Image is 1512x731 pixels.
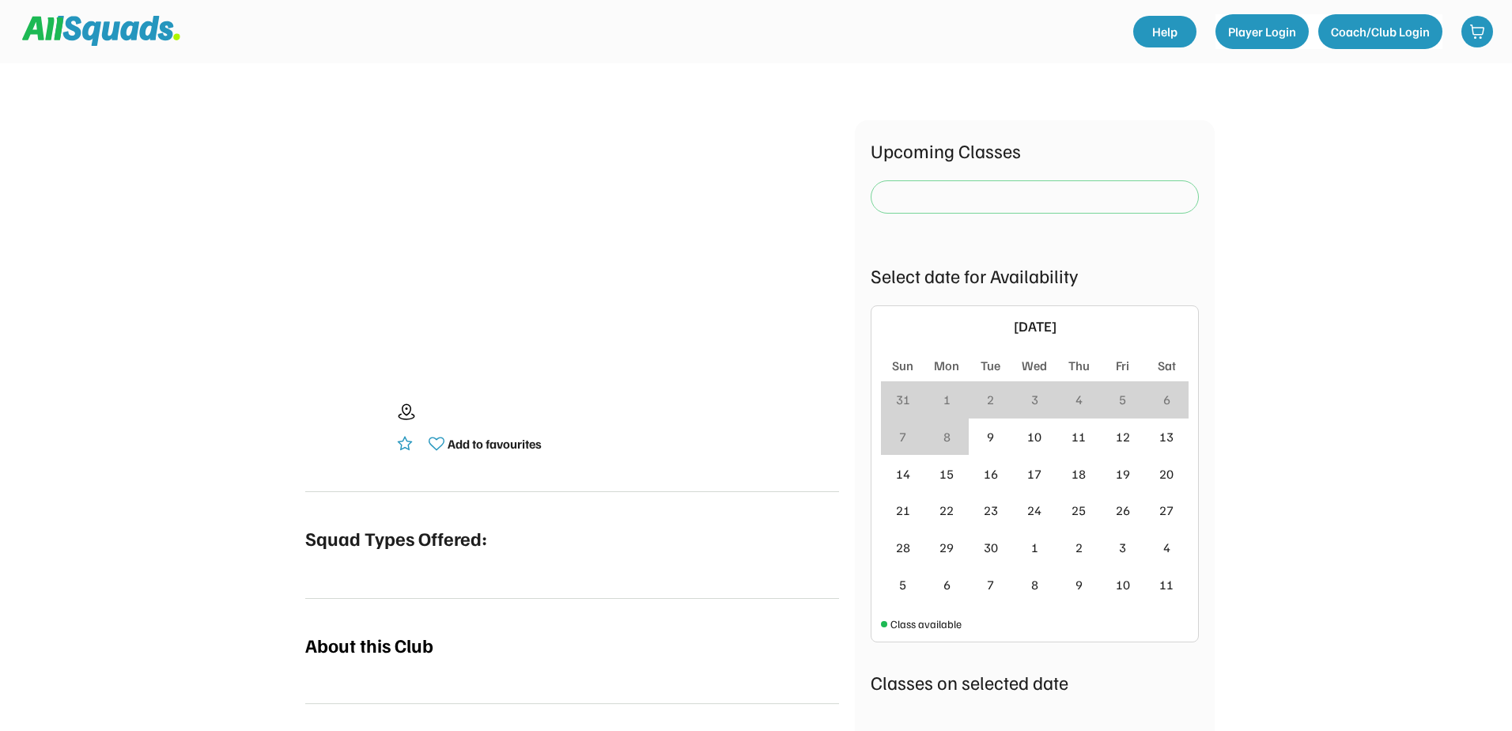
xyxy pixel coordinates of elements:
div: Sun [892,356,913,375]
div: 1 [1031,538,1038,557]
div: 7 [899,427,906,446]
div: 19 [1116,464,1130,483]
div: Add to favourites [448,434,542,453]
div: 5 [1119,390,1126,409]
div: Select date for Availability [871,261,1199,290]
div: [DATE] [908,316,1162,337]
div: 10 [1027,427,1041,446]
div: 27 [1159,501,1174,520]
div: 9 [987,427,994,446]
div: 23 [984,501,998,520]
div: 3 [1119,538,1126,557]
div: Sat [1158,356,1176,375]
div: 6 [1163,390,1170,409]
img: Squad%20Logo.svg [22,16,180,46]
div: Class available [890,615,962,632]
button: Coach/Club Login [1318,14,1442,49]
div: 5 [899,575,906,594]
div: Squad Types Offered: [305,524,487,552]
div: 15 [939,464,954,483]
div: 1 [943,390,951,409]
div: 4 [1163,538,1170,557]
div: Mon [934,356,959,375]
div: 26 [1116,501,1130,520]
div: 8 [943,427,951,446]
div: 14 [896,464,910,483]
div: Tue [981,356,1000,375]
div: 29 [939,538,954,557]
div: 30 [984,538,998,557]
div: 10 [1116,575,1130,594]
div: 20 [1159,464,1174,483]
div: 2 [1075,538,1083,557]
a: Help [1133,16,1196,47]
div: Wed [1022,356,1047,375]
div: 11 [1072,427,1086,446]
div: 3 [1031,390,1038,409]
div: 17 [1027,464,1041,483]
div: 28 [896,538,910,557]
div: About this Club [305,631,433,659]
div: 18 [1072,464,1086,483]
div: 22 [939,501,954,520]
div: 9 [1075,575,1083,594]
div: Upcoming Classes [871,136,1199,165]
div: 31 [896,390,910,409]
img: yH5BAEAAAAALAAAAAABAAEAAAIBRAA7 [355,120,790,357]
div: 4 [1075,390,1083,409]
div: 11 [1159,575,1174,594]
div: Thu [1068,356,1090,375]
div: 7 [987,575,994,594]
button: Player Login [1215,14,1309,49]
div: 16 [984,464,998,483]
div: Fri [1116,356,1129,375]
div: 8 [1031,575,1038,594]
div: 12 [1116,427,1130,446]
div: 2 [987,390,994,409]
div: Classes on selected date [871,668,1199,696]
div: 13 [1159,427,1174,446]
div: 21 [896,501,910,520]
div: 24 [1027,501,1041,520]
div: 25 [1072,501,1086,520]
img: yH5BAEAAAAALAAAAAABAAEAAAIBRAA7 [305,388,384,468]
div: 6 [943,575,951,594]
img: shopping-cart-01%20%281%29.svg [1469,24,1485,40]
